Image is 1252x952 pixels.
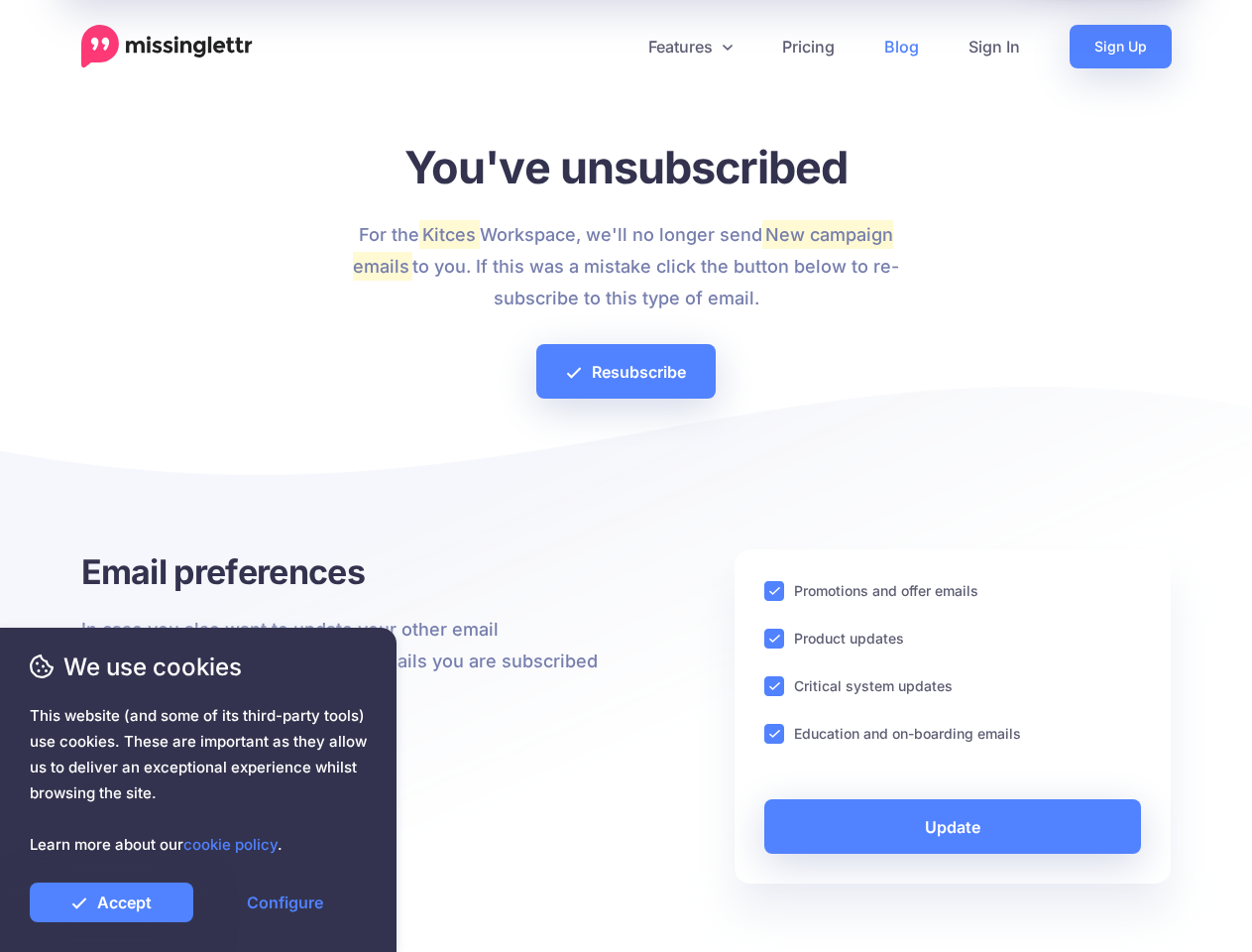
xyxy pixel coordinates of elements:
mark: Kitces [419,220,480,248]
a: Accept [30,883,193,922]
mark: New campaign emails [353,220,894,280]
h1: You've unsubscribed [346,140,906,194]
a: Sign Up [1070,25,1172,68]
a: Configure [203,883,367,922]
a: Features [624,25,757,68]
a: Sign In [944,25,1045,68]
label: Education and on-boarding emails [794,722,1021,745]
h3: Email preferences [81,549,612,594]
a: Update [764,799,1142,854]
label: Product updates [794,627,904,650]
span: This website (and some of its third-party tools) use cookies. These are important as they allow u... [30,703,367,858]
span: We use cookies [30,650,367,684]
p: In case you also want to update your other email preferences, below are the other emails you are ... [81,614,612,709]
a: Blog [859,25,944,68]
a: Resubscribe [536,344,716,399]
a: cookie policy [183,835,278,854]
label: Promotions and offer emails [794,579,978,602]
label: Critical system updates [794,674,953,697]
a: Pricing [757,25,859,68]
p: For the Workspace, we'll no longer send to you. If this was a mistake click the button below to r... [346,219,906,314]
